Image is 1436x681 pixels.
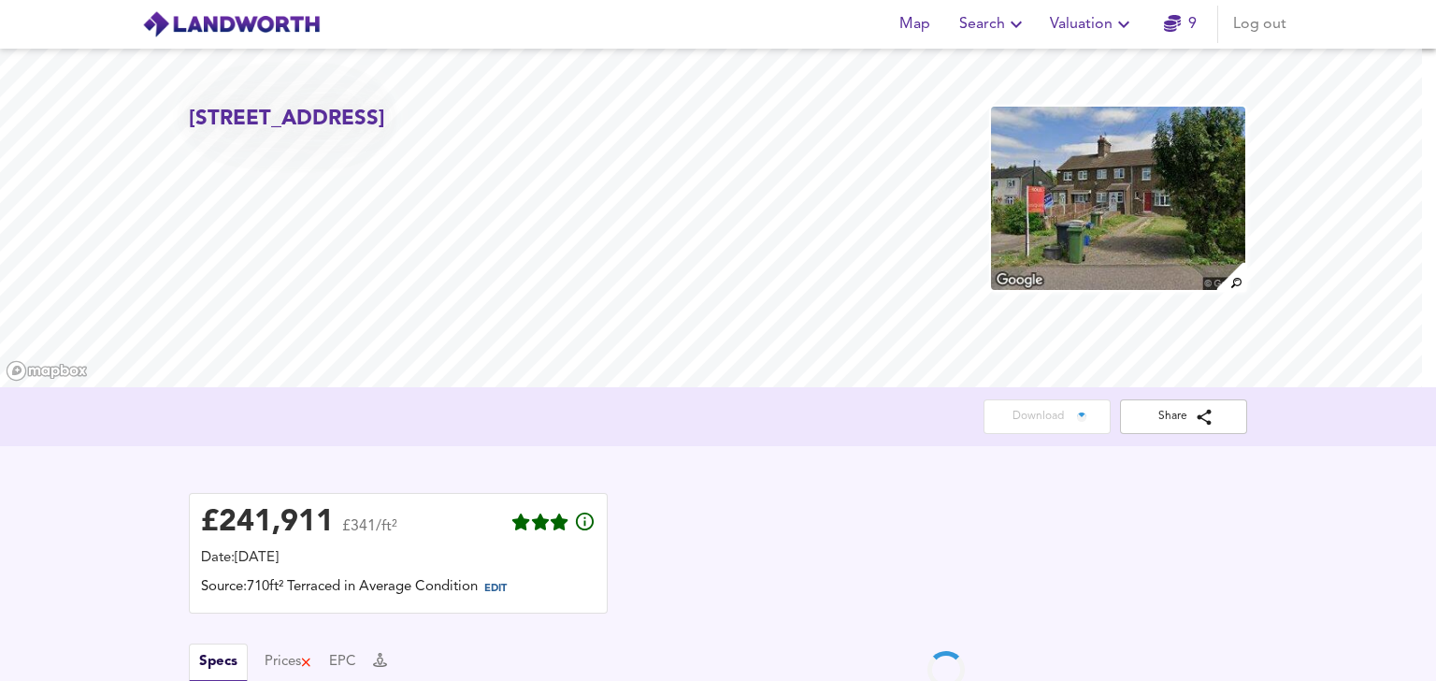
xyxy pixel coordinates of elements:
img: search [1214,260,1247,293]
span: £341/ft² [342,519,397,546]
a: Mapbox homepage [6,360,88,382]
span: Log out [1233,11,1286,37]
span: Valuation [1050,11,1135,37]
div: Source: 710ft² Terraced in Average Condition [201,577,596,601]
span: EDIT [484,584,507,594]
button: Valuation [1042,6,1142,43]
button: Prices [265,652,312,673]
img: logo [142,10,321,38]
button: Search [952,6,1035,43]
img: property [989,105,1247,292]
div: £ 241,911 [201,509,334,537]
span: Share [1135,407,1232,427]
div: Date: [DATE] [201,548,596,569]
a: 9 [1164,11,1197,37]
h2: [STREET_ADDRESS] [189,105,385,134]
button: Share [1120,399,1247,434]
button: 9 [1150,6,1210,43]
button: EPC [329,652,356,673]
span: Search [959,11,1027,37]
span: Map [892,11,937,37]
button: Log out [1226,6,1294,43]
button: Map [884,6,944,43]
